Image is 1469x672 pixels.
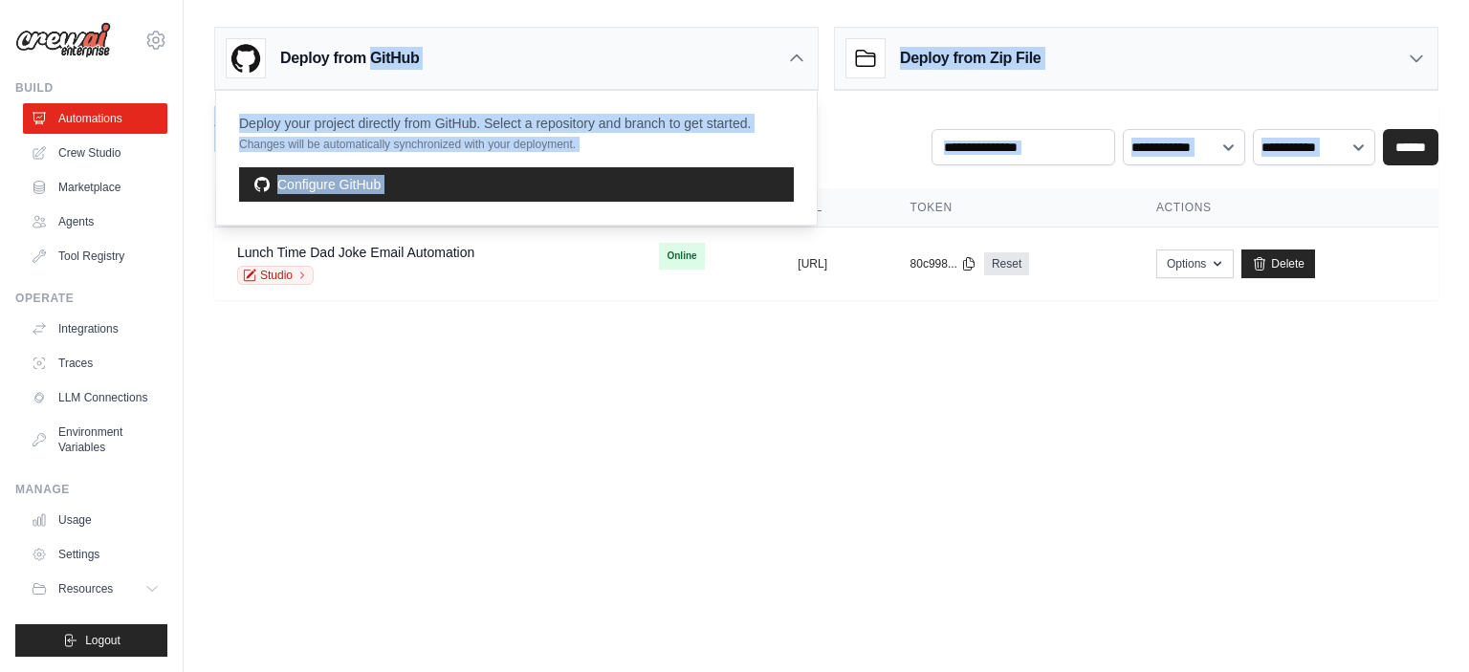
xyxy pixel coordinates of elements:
[23,138,167,168] a: Crew Studio
[214,106,640,133] h2: Automations Live
[237,266,314,285] a: Studio
[23,539,167,570] a: Settings
[280,47,419,70] h3: Deploy from GitHub
[775,188,887,228] th: URL
[23,348,167,379] a: Traces
[659,243,704,270] span: Online
[23,241,167,271] a: Tool Registry
[1241,249,1315,278] a: Delete
[214,133,640,152] p: Manage and monitor your active crew automations from this dashboard.
[888,188,1133,228] th: Token
[15,482,167,497] div: Manage
[239,167,794,202] a: Configure GitHub
[910,256,976,271] button: 80c998...
[15,624,167,657] button: Logout
[239,137,751,152] p: Changes will be automatically synchronized with your deployment.
[23,206,167,237] a: Agents
[984,252,1029,275] a: Reset
[23,172,167,203] a: Marketplace
[237,245,474,260] a: Lunch Time Dad Joke Email Automation
[15,22,111,58] img: Logo
[23,382,167,413] a: LLM Connections
[58,581,113,596] span: Resources
[23,103,167,134] a: Automations
[23,505,167,535] a: Usage
[15,80,167,96] div: Build
[23,574,167,604] button: Resources
[1133,188,1438,228] th: Actions
[214,188,636,228] th: Crew
[1156,249,1234,278] button: Options
[227,39,265,77] img: GitHub Logo
[900,47,1041,70] h3: Deploy from Zip File
[239,114,751,133] p: Deploy your project directly from GitHub. Select a repository and branch to get started.
[23,417,167,463] a: Environment Variables
[23,314,167,344] a: Integrations
[15,291,167,306] div: Operate
[85,633,121,648] span: Logout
